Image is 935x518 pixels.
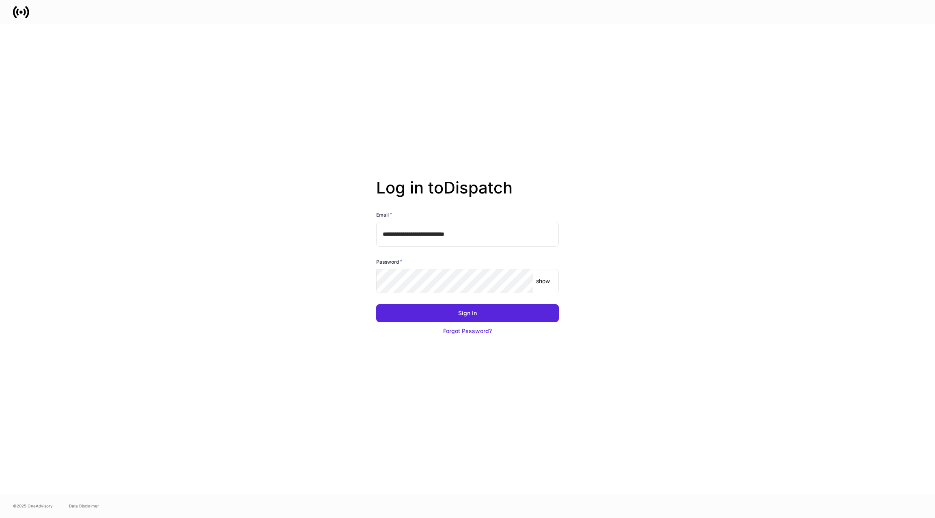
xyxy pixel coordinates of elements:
h6: Password [376,258,403,266]
p: show [536,277,550,285]
div: Sign In [458,309,477,317]
a: Data Disclaimer [69,503,99,509]
span: © 2025 OneAdvisory [13,503,53,509]
div: Forgot Password? [443,327,492,335]
h2: Log in to Dispatch [376,178,559,211]
button: Forgot Password? [376,322,559,340]
button: Sign In [376,304,559,322]
h6: Email [376,211,392,219]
